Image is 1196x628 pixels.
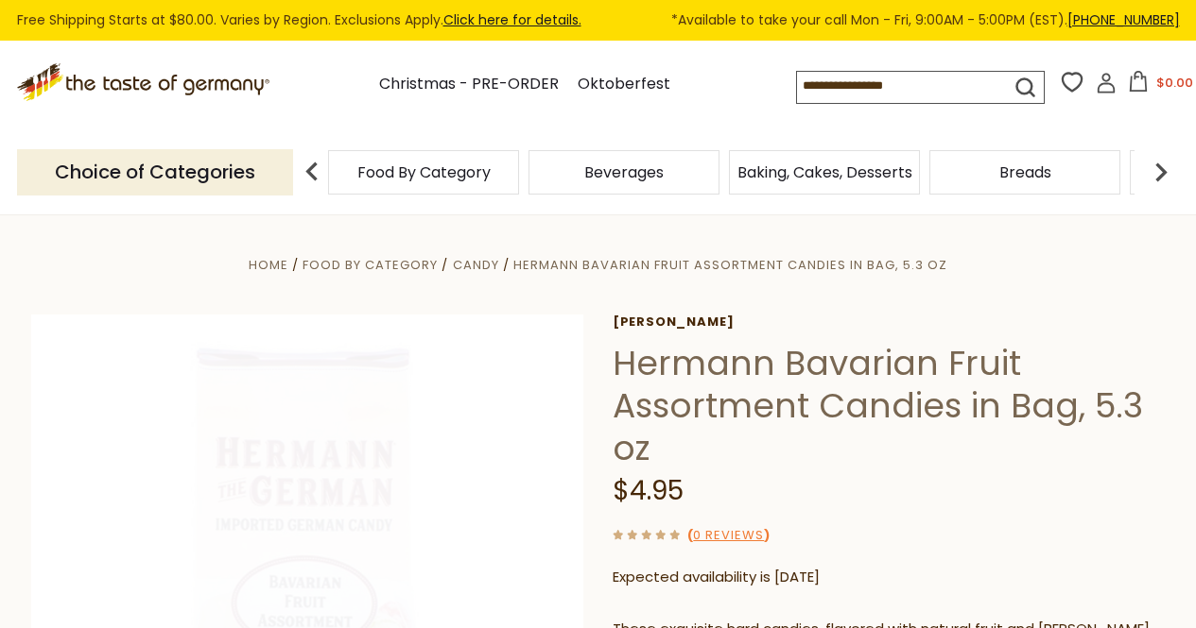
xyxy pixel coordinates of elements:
a: Beverages [584,165,664,179]
p: Expected availability is [DATE] [613,566,1166,589]
img: previous arrow [293,153,331,191]
span: $4.95 [613,472,684,509]
a: 0 Reviews [693,526,764,546]
a: [PHONE_NUMBER] [1067,10,1180,29]
span: *Available to take your call Mon - Fri, 9:00AM - 5:00PM (EST). [671,9,1180,31]
a: Home [249,256,288,274]
p: Choice of Categories [17,149,293,195]
a: Baking, Cakes, Desserts [737,165,912,179]
h1: Hermann Bavarian Fruit Assortment Candies in Bag, 5.3 oz [613,342,1166,469]
a: Hermann Bavarian Fruit Assortment Candies in Bag, 5.3 oz [513,256,947,274]
a: Breads [999,165,1051,179]
a: Click here for details. [443,10,581,29]
img: next arrow [1142,153,1180,191]
div: Free Shipping Starts at $80.00. Varies by Region. Exclusions Apply. [17,9,1180,31]
a: Food By Category [303,256,438,274]
a: Candy [453,256,499,274]
a: Food By Category [357,165,491,179]
a: Christmas - PRE-ORDER [379,72,559,97]
span: ( ) [687,526,770,544]
a: [PERSON_NAME] [613,314,1166,330]
span: $0.00 [1156,74,1193,92]
a: Oktoberfest [578,72,670,97]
